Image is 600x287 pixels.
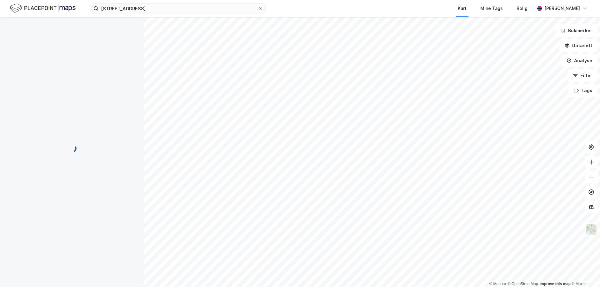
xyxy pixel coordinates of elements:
div: [PERSON_NAME] [544,5,580,12]
div: Mine Tags [480,5,503,12]
button: Datasett [559,39,597,52]
img: Z [585,224,597,235]
button: Filter [567,69,597,82]
input: Søk på adresse, matrikkel, gårdeiere, leietakere eller personer [98,4,258,13]
button: Analyse [561,54,597,67]
img: spinner.a6d8c91a73a9ac5275cf975e30b51cfb.svg [67,143,77,153]
div: Kontrollprogram for chat [569,257,600,287]
img: logo.f888ab2527a4732fd821a326f86c7f29.svg [10,3,76,14]
button: Tags [568,84,597,97]
div: Bolig [517,5,527,12]
div: Kart [458,5,467,12]
button: Bokmerker [555,24,597,37]
a: OpenStreetMap [508,282,538,286]
a: Mapbox [489,282,507,286]
iframe: Chat Widget [569,257,600,287]
a: Improve this map [540,282,571,286]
